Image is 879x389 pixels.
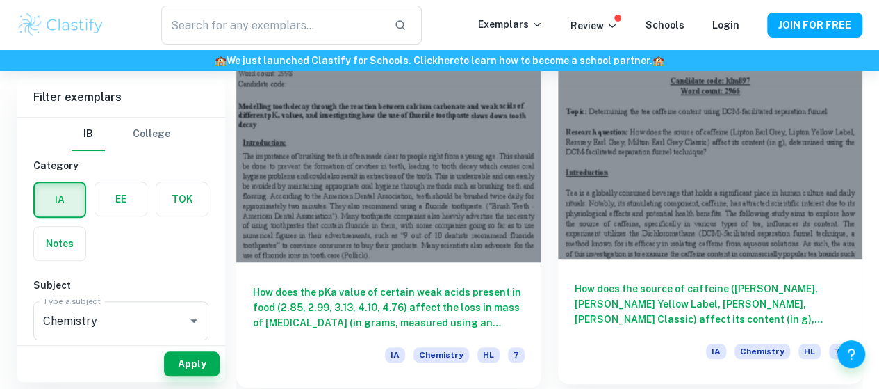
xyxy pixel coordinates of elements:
[95,182,147,216] button: EE
[652,55,664,66] span: 🏫
[570,18,618,33] p: Review
[438,55,459,66] a: here
[164,351,220,376] button: Apply
[72,118,170,151] div: Filter type choice
[72,118,105,151] button: IB
[558,33,863,388] a: How does the source of caffeine ([PERSON_NAME], [PERSON_NAME] Yellow Label, [PERSON_NAME], [PERSO...
[508,347,525,363] span: 7
[734,344,790,359] span: Chemistry
[33,158,208,173] h6: Category
[17,11,105,39] img: Clastify logo
[706,344,726,359] span: IA
[712,19,739,31] a: Login
[767,13,862,38] button: JOIN FOR FREE
[34,227,85,260] button: Notes
[133,118,170,151] button: College
[184,311,204,331] button: Open
[413,347,469,363] span: Chemistry
[837,340,865,368] button: Help and Feedback
[478,17,543,32] p: Exemplars
[35,183,85,216] button: IA
[3,53,876,68] h6: We just launched Clastify for Schools. Click to learn how to become a school partner.
[253,285,525,331] h6: How does the pKa value of certain weak acids present in food (2.85, 2.99, 3.13, 4.10, 4.76) affec...
[477,347,500,363] span: HL
[43,295,101,307] label: Type a subject
[646,19,684,31] a: Schools
[33,278,208,293] h6: Subject
[156,182,208,216] button: TOK
[798,344,821,359] span: HL
[215,55,227,66] span: 🏫
[385,347,405,363] span: IA
[829,344,846,359] span: 7
[236,33,541,388] a: How does the pKa value of certain weak acids present in food (2.85, 2.99, 3.13, 4.10, 4.76) affec...
[575,281,846,327] h6: How does the source of caffeine ([PERSON_NAME], [PERSON_NAME] Yellow Label, [PERSON_NAME], [PERSO...
[161,6,384,45] input: Search for any exemplars...
[17,78,225,117] h6: Filter exemplars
